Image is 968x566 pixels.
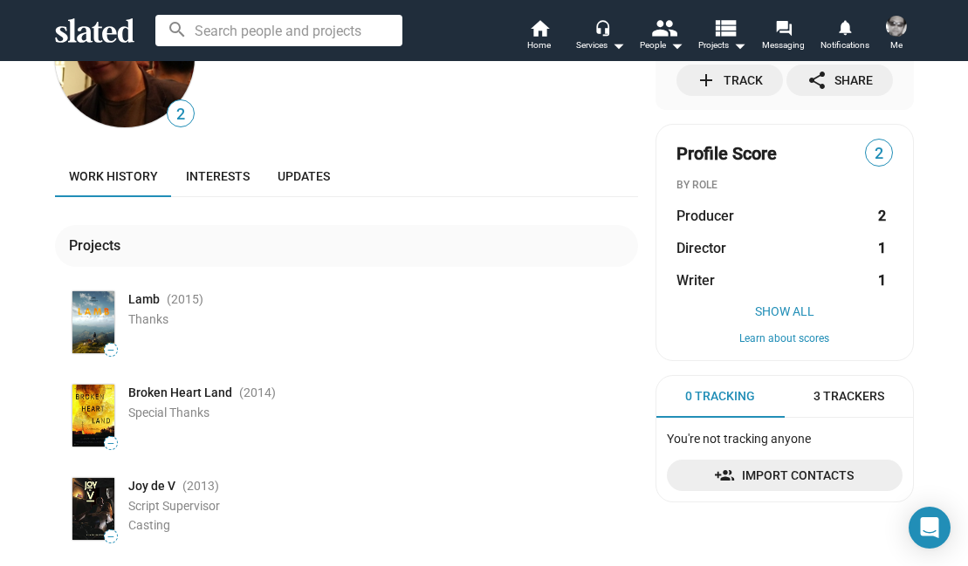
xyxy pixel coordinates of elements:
[105,345,117,355] span: —
[676,239,726,257] span: Director
[685,388,755,405] span: 0 Tracking
[264,155,344,197] a: Updates
[650,15,676,40] mat-icon: people
[836,18,853,35] mat-icon: notifications
[529,17,550,38] mat-icon: home
[55,155,172,197] a: Work history
[681,460,889,491] span: Import Contacts
[909,507,951,549] div: Open Intercom Messenger
[676,65,783,96] button: Track
[676,271,715,290] span: Writer
[72,291,114,353] img: Poster: Lamb
[128,518,170,532] span: Casting
[128,478,175,494] span: Joy de V
[168,103,194,126] span: 2
[105,439,117,448] span: —
[866,142,892,166] span: 2
[105,532,117,542] span: —
[878,239,886,257] strong: 1
[676,142,777,166] span: Profile Score
[186,169,250,183] span: Interests
[807,70,827,91] mat-icon: share
[711,15,737,40] mat-icon: view_list
[814,388,884,405] span: 3 Trackers
[72,385,114,447] img: Poster: Broken Heart Land
[172,155,264,197] a: Interests
[608,35,628,56] mat-icon: arrow_drop_down
[807,65,873,96] div: Share
[278,169,330,183] span: Updates
[692,17,753,56] button: Projects
[594,19,610,35] mat-icon: headset_mic
[182,478,219,494] span: (2013 )
[886,16,907,37] img: Alvin Case
[239,385,276,401] span: (2014 )
[814,17,875,56] a: Notifications
[890,35,903,56] span: Me
[676,332,893,346] button: Learn about scores
[167,291,203,308] span: (2015 )
[128,406,209,419] span: Special Thanks
[753,17,814,56] a: Messaging
[570,17,631,56] button: Services
[676,304,893,318] button: Show All
[128,385,232,401] span: Broken Heart Land
[666,35,687,56] mat-icon: arrow_drop_down
[69,169,158,183] span: Work history
[155,15,402,46] input: Search people and projects
[762,35,805,56] span: Messaging
[696,70,717,91] mat-icon: add
[698,35,746,56] span: Projects
[576,35,625,56] div: Services
[69,236,127,255] div: Projects
[128,291,160,308] span: Lamb
[128,312,168,326] span: Thanks
[820,35,869,56] span: Notifications
[128,499,220,513] span: Script Supervisor
[676,179,893,193] div: BY ROLE
[72,478,114,540] img: Poster: Joy de V
[786,65,893,96] button: Share
[696,65,763,96] div: Track
[640,35,683,56] div: People
[631,17,692,56] button: People
[775,19,792,36] mat-icon: forum
[875,12,917,58] button: Alvin CaseMe
[509,17,570,56] a: Home
[878,207,886,225] strong: 2
[676,207,734,225] span: Producer
[527,35,551,56] span: Home
[729,35,750,56] mat-icon: arrow_drop_down
[667,432,811,446] span: You're not tracking anyone
[878,271,886,290] strong: 1
[667,460,903,491] a: Import Contacts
